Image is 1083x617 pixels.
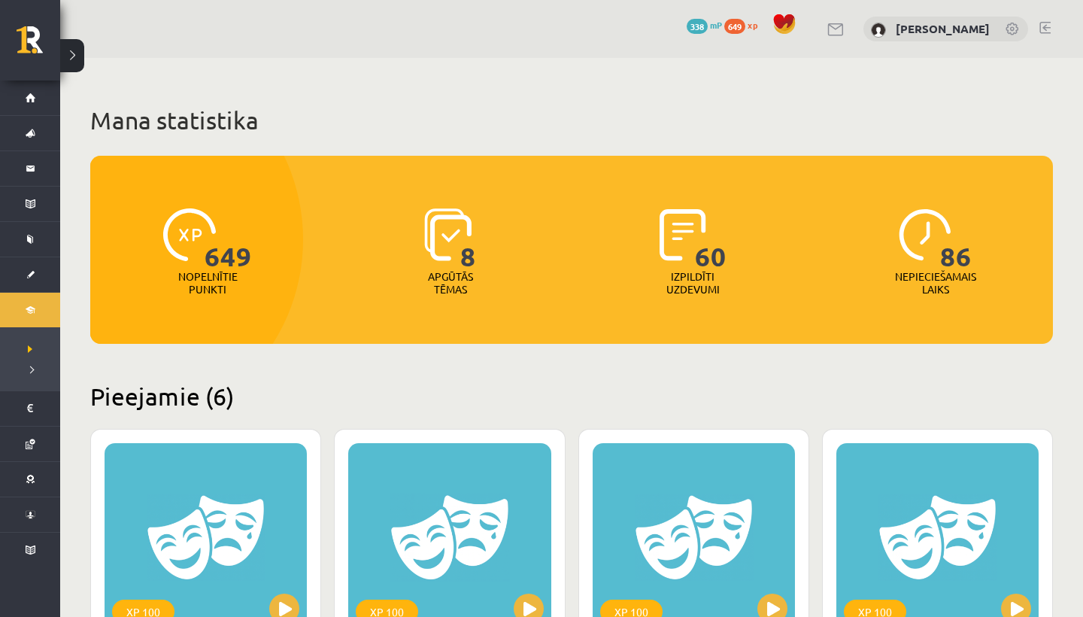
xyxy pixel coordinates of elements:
[940,208,972,270] span: 86
[687,19,722,31] a: 338 mP
[178,270,238,296] p: Nopelnītie punkti
[748,19,757,31] span: xp
[899,208,951,261] img: icon-clock-7be60019b62300814b6bd22b8e044499b485619524d84068768e800edab66f18.svg
[424,208,472,261] img: icon-learned-topics-4a711ccc23c960034f471b6e78daf4a3bad4a20eaf4de84257b87e66633f6470.svg
[663,270,722,296] p: Izpildīti uzdevumi
[710,19,722,31] span: mP
[896,21,990,36] a: [PERSON_NAME]
[460,208,476,270] span: 8
[163,208,216,261] img: icon-xp-0682a9bc20223a9ccc6f5883a126b849a74cddfe5390d2b41b4391c66f2066e7.svg
[687,19,708,34] span: 338
[724,19,765,31] a: 649 xp
[660,208,706,261] img: icon-completed-tasks-ad58ae20a441b2904462921112bc710f1caf180af7a3daa7317a5a94f2d26646.svg
[17,26,60,64] a: Rīgas 1. Tālmācības vidusskola
[205,208,252,270] span: 649
[90,105,1053,135] h1: Mana statistika
[871,23,886,38] img: Adriana Villa
[895,270,976,296] p: Nepieciešamais laiks
[90,381,1053,411] h2: Pieejamie (6)
[724,19,745,34] span: 649
[421,270,480,296] p: Apgūtās tēmas
[695,208,727,270] span: 60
